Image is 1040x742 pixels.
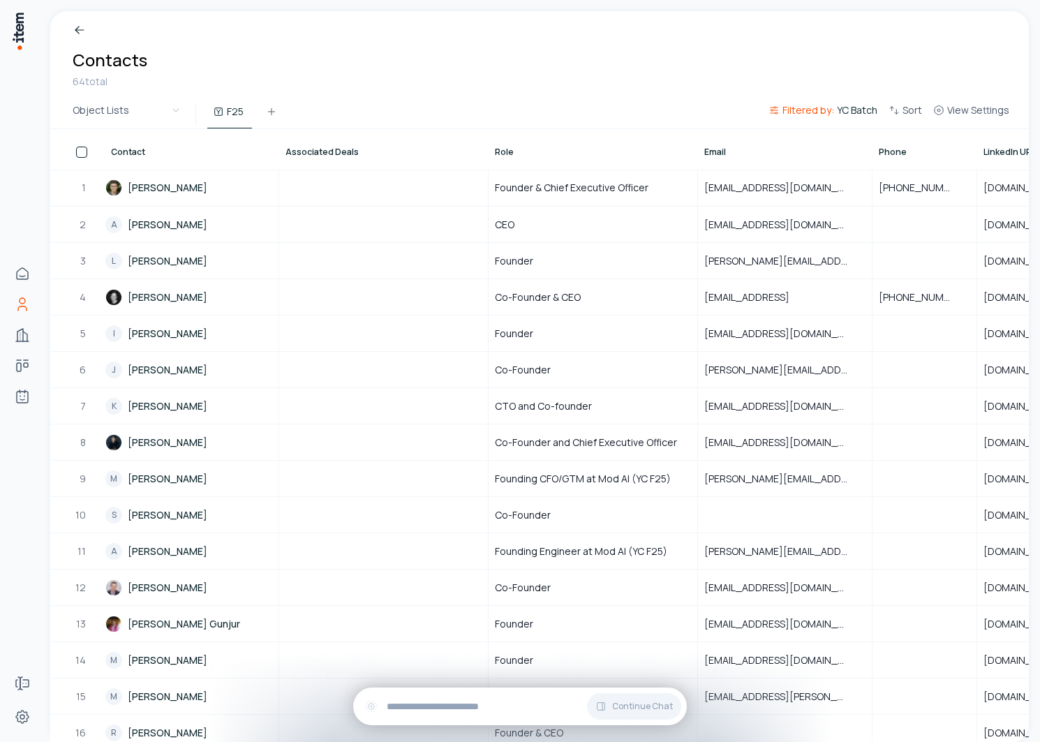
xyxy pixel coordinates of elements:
[495,327,533,341] span: Founder
[105,325,122,342] div: I
[704,581,866,595] span: [EMAIL_ADDRESS][DOMAIN_NAME]
[704,436,866,450] span: [EMAIL_ADDRESS][DOMAIN_NAME]
[76,690,87,704] span: 15
[704,399,866,413] span: [EMAIL_ADDRESS][DOMAIN_NAME]
[80,218,87,232] span: 2
[704,363,866,377] span: [PERSON_NAME][EMAIL_ADDRESS]
[879,290,970,304] span: [PHONE_NUMBER]
[983,147,1036,158] span: LinkedIn URL
[105,398,122,415] div: K
[80,290,87,304] span: 4
[285,147,359,158] span: Associated Deals
[704,690,866,704] span: [EMAIL_ADDRESS][PERSON_NAME][DOMAIN_NAME]
[8,669,36,697] a: Forms
[105,244,278,278] a: L[PERSON_NAME]
[837,103,877,117] span: YC Batch
[80,254,87,268] span: 3
[105,679,278,713] a: M[PERSON_NAME]
[704,290,806,304] span: [EMAIL_ADDRESS]
[77,544,87,558] span: 11
[105,688,122,705] div: M
[80,472,87,486] span: 9
[704,181,866,195] span: [EMAIL_ADDRESS][DOMAIN_NAME]
[87,22,143,38] p: Breadcrumb
[495,472,671,486] span: Founding CFO/GTM at Mod AI (YC F25)
[704,327,866,341] span: [EMAIL_ADDRESS][DOMAIN_NAME]
[495,653,533,667] span: Founder
[704,653,866,667] span: [EMAIL_ADDRESS][DOMAIN_NAME]
[105,289,122,306] img: Ludovic Granger
[80,363,87,377] span: 6
[704,147,726,158] span: Email
[105,470,122,487] div: M
[8,383,36,410] a: Agents
[105,498,278,532] a: S[PERSON_NAME]
[947,103,1009,117] span: View Settings
[105,616,122,632] img: Vrushank Gunjur
[73,49,147,71] h1: Contacts
[75,508,87,522] span: 10
[704,544,866,558] span: [PERSON_NAME][EMAIL_ADDRESS][DOMAIN_NAME]
[495,544,667,558] span: Founding Engineer at Mod AI (YC F25)
[75,653,87,667] span: 14
[704,472,866,486] span: [PERSON_NAME][EMAIL_ADDRESS][DOMAIN_NAME]
[105,643,278,677] a: M[PERSON_NAME]
[105,389,278,423] a: K[PERSON_NAME]
[8,290,36,318] a: Contacts
[105,280,278,314] a: [PERSON_NAME]
[105,362,122,378] div: J
[105,725,122,741] div: R
[105,253,122,269] div: L
[587,693,681,720] button: Continue Chat
[8,321,36,349] a: Companies
[75,581,87,595] span: 12
[928,102,1015,127] button: View Settings
[495,254,533,268] span: Founder
[105,353,278,387] a: J[PERSON_NAME]
[495,363,551,377] span: Co-Founder
[11,11,25,51] img: Item Brain Logo
[80,399,87,413] span: 7
[80,327,87,341] span: 5
[76,617,87,631] span: 13
[8,352,36,380] a: deals
[207,103,252,128] button: F25
[495,218,514,232] span: CEO
[879,147,907,158] span: Phone
[879,181,970,195] span: [PHONE_NUMBER]
[495,436,677,450] span: Co-Founder and Chief Executive Officer
[105,652,122,669] div: M
[105,543,122,560] div: A
[105,461,278,496] a: M[PERSON_NAME]
[105,179,122,196] img: Conor Brennan-Burke
[704,617,866,631] span: [EMAIL_ADDRESS][DOMAIN_NAME]
[495,581,551,595] span: Co-Founder
[105,207,278,242] a: A[PERSON_NAME]
[105,425,278,459] a: [PERSON_NAME]
[495,508,551,522] span: Co-Founder
[82,181,87,195] span: 1
[105,534,278,568] a: A[PERSON_NAME]
[8,260,36,288] a: Home
[111,147,145,158] span: Contact
[105,607,278,641] a: [PERSON_NAME] Gunjur
[105,507,122,524] div: S
[75,726,87,740] span: 16
[495,617,533,631] span: Founder
[495,399,592,413] span: CTO and Co-founder
[612,701,673,712] span: Continue Chat
[495,726,563,740] span: Founder & CEO
[495,181,648,195] span: Founder & Chief Executive Officer
[495,290,581,304] span: Co-Founder & CEO
[883,102,928,127] button: Sort
[105,434,122,451] img: Evan Meyer
[73,22,143,38] a: Breadcrumb
[105,216,122,233] div: A
[73,74,147,89] div: 64 total
[105,316,278,350] a: I[PERSON_NAME]
[105,570,278,604] a: [PERSON_NAME]
[763,102,883,127] button: Filtered by:YC Batch
[80,436,87,450] span: 8
[353,688,687,725] div: Continue Chat
[902,103,922,117] span: Sort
